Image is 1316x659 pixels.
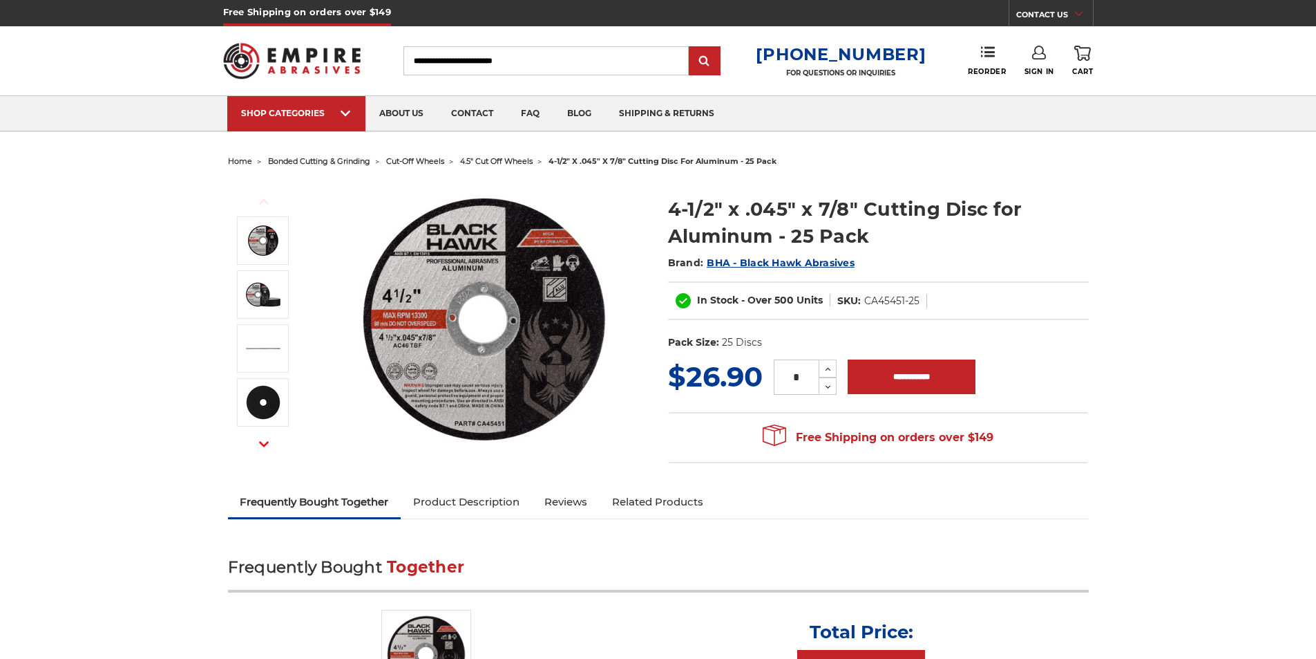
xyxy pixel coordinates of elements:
[864,294,919,308] dd: CA45451-25
[246,223,280,258] img: 4.5" cutting disc for aluminum
[668,196,1089,250] h1: 4-1/2" x .045" x 7/8" Cutting Disc for Aluminum - 25 Pack
[600,487,716,517] a: Related Products
[247,429,280,459] button: Next
[223,34,361,88] img: Empire Abrasives
[1016,7,1093,26] a: CONTACT US
[401,487,532,517] a: Product Description
[365,96,437,131] a: about us
[228,156,252,166] a: home
[228,557,382,577] span: Frequently Bought
[346,181,622,458] img: 4.5" cutting disc for aluminum
[756,44,926,64] a: [PHONE_NUMBER]
[837,294,861,308] dt: SKU:
[553,96,605,131] a: blog
[387,557,464,577] span: Together
[668,257,704,269] span: Brand:
[668,335,719,350] dt: Pack Size:
[437,96,507,131] a: contact
[460,156,533,166] a: 4.5" cut off wheels
[1072,46,1093,76] a: Cart
[507,96,553,131] a: faq
[691,48,718,75] input: Submit
[549,156,776,166] span: 4-1/2" x .045" x 7/8" cutting disc for aluminum - 25 pack
[810,621,913,643] p: Total Price:
[1072,67,1093,76] span: Cart
[697,294,738,306] span: In Stock
[228,487,401,517] a: Frequently Bought Together
[722,335,762,350] dd: 25 Discs
[1024,67,1054,76] span: Sign In
[797,294,823,306] span: Units
[386,156,444,166] a: cut-off wheels
[968,46,1006,75] a: Reorder
[247,187,280,216] button: Previous
[246,385,280,420] img: back of 4.5 inch cut off disc for aluminum
[241,108,352,118] div: SHOP CATEGORIES
[707,257,855,269] a: BHA - Black Hawk Abrasives
[763,424,993,452] span: Free Shipping on orders over $149
[268,156,370,166] a: bonded cutting & grinding
[756,68,926,77] p: FOR QUESTIONS OR INQUIRIES
[246,277,280,312] img: 4-1/2 aluminum cut off wheel
[246,331,280,366] img: ultra thin 4.5 inch cutting wheel for aluminum
[605,96,728,131] a: shipping & returns
[774,294,794,306] span: 500
[741,294,772,306] span: - Over
[532,487,600,517] a: Reviews
[668,360,763,393] span: $26.90
[968,67,1006,76] span: Reorder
